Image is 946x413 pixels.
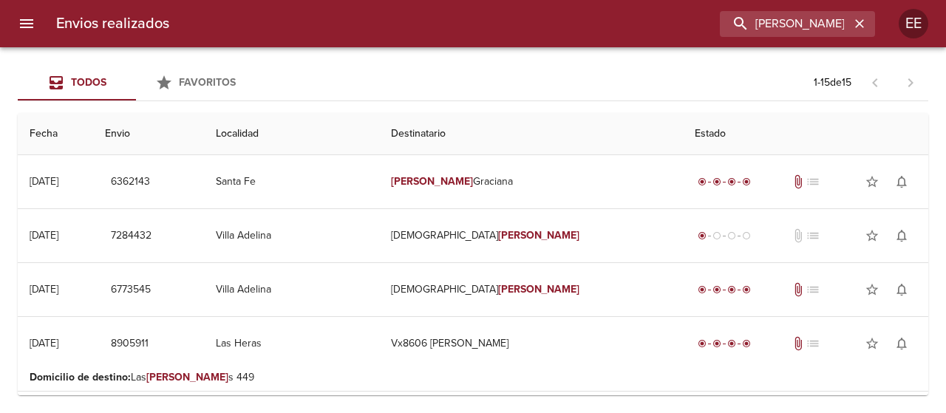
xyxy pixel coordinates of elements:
[899,9,928,38] div: EE
[887,329,916,358] button: Activar notificaciones
[111,227,152,245] span: 7284432
[30,337,58,349] div: [DATE]
[391,175,473,188] em: [PERSON_NAME]
[695,336,754,351] div: Entregado
[720,11,850,37] input: buscar
[56,12,169,35] h6: Envios realizados
[894,336,909,351] span: notifications_none
[894,282,909,297] span: notifications_none
[791,228,806,243] span: No tiene documentos adjuntos
[742,285,751,294] span: radio_button_checked
[698,231,707,240] span: radio_button_checked
[111,173,150,191] span: 6362143
[204,113,379,155] th: Localidad
[899,9,928,38] div: Abrir información de usuario
[857,275,887,304] button: Agregar a favoritos
[727,339,736,348] span: radio_button_checked
[894,174,909,189] span: notifications_none
[865,228,879,243] span: star_border
[857,221,887,250] button: Agregar a favoritos
[498,229,580,242] em: [PERSON_NAME]
[695,174,754,189] div: Entregado
[146,371,228,383] em: [PERSON_NAME]
[379,113,683,155] th: Destinatario
[18,65,254,100] div: Tabs Envios
[806,282,820,297] span: No tiene pedido asociado
[887,221,916,250] button: Activar notificaciones
[727,285,736,294] span: radio_button_checked
[791,174,806,189] span: Tiene documentos adjuntos
[695,282,754,297] div: Entregado
[379,317,683,370] td: Vx8606 [PERSON_NAME]
[30,229,58,242] div: [DATE]
[498,283,580,296] em: [PERSON_NAME]
[806,228,820,243] span: No tiene pedido asociado
[105,222,157,250] button: 7284432
[9,6,44,41] button: menu
[30,370,916,385] p: Las s 449
[18,113,93,155] th: Fecha
[893,65,928,100] span: Pagina siguiente
[204,263,379,316] td: Villa Adelina
[806,336,820,351] span: No tiene pedido asociado
[111,281,151,299] span: 6773545
[791,282,806,297] span: Tiene documentos adjuntos
[105,276,157,304] button: 6773545
[379,209,683,262] td: [DEMOGRAPHIC_DATA]
[727,177,736,186] span: radio_button_checked
[695,228,754,243] div: Generado
[727,231,736,240] span: radio_button_unchecked
[894,228,909,243] span: notifications_none
[698,285,707,294] span: radio_button_checked
[887,167,916,197] button: Activar notificaciones
[742,177,751,186] span: radio_button_checked
[105,330,154,358] button: 8905911
[204,155,379,208] td: Santa Fe
[698,339,707,348] span: radio_button_checked
[865,336,879,351] span: star_border
[806,174,820,189] span: No tiene pedido asociado
[30,175,58,188] div: [DATE]
[683,113,928,155] th: Estado
[857,167,887,197] button: Agregar a favoritos
[791,336,806,351] span: Tiene documentos adjuntos
[71,76,106,89] span: Todos
[814,75,851,90] p: 1 - 15 de 15
[111,335,149,353] span: 8905911
[857,329,887,358] button: Agregar a favoritos
[698,177,707,186] span: radio_button_checked
[105,168,156,196] button: 6362143
[865,282,879,297] span: star_border
[712,339,721,348] span: radio_button_checked
[179,76,236,89] span: Favoritos
[93,113,204,155] th: Envio
[379,155,683,208] td: Graciana
[865,174,879,189] span: star_border
[30,283,58,296] div: [DATE]
[379,263,683,316] td: [DEMOGRAPHIC_DATA]
[742,339,751,348] span: radio_button_checked
[712,231,721,240] span: radio_button_unchecked
[712,177,721,186] span: radio_button_checked
[204,209,379,262] td: Villa Adelina
[712,285,721,294] span: radio_button_checked
[887,275,916,304] button: Activar notificaciones
[857,75,893,89] span: Pagina anterior
[30,371,131,383] b: Domicilio de destino :
[204,317,379,370] td: Las Heras
[742,231,751,240] span: radio_button_unchecked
